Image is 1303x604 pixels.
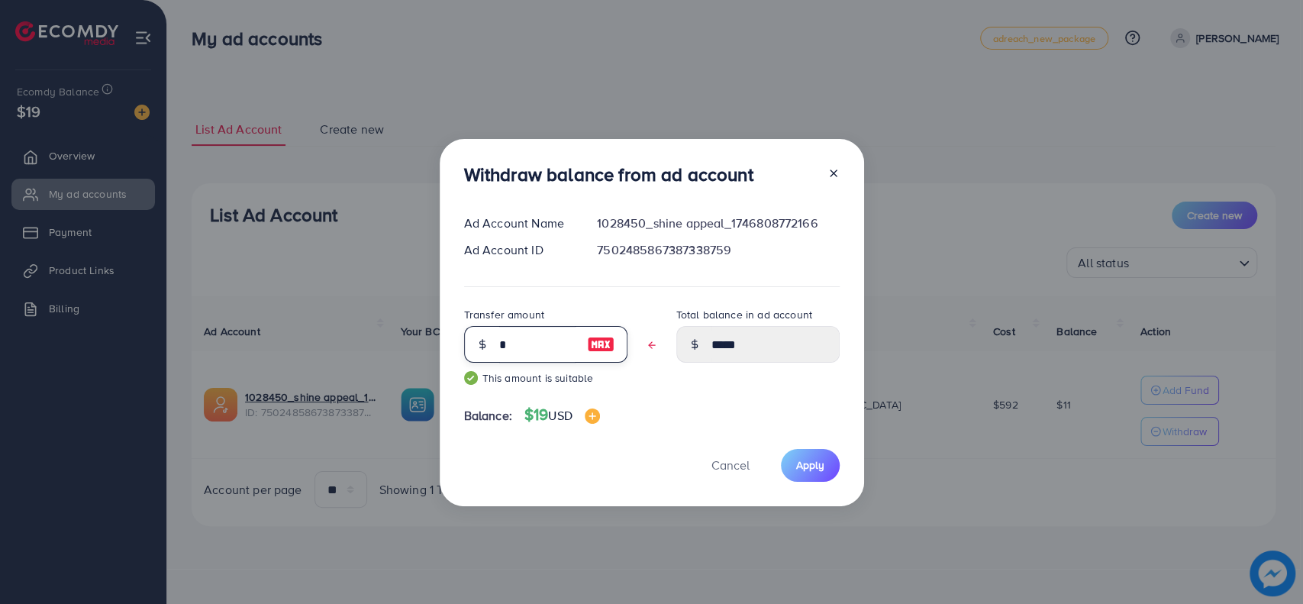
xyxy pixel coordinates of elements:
[464,371,478,385] img: guide
[464,307,544,322] label: Transfer amount
[548,407,572,424] span: USD
[464,370,627,386] small: This amount is suitable
[524,405,600,425] h4: $19
[464,407,512,425] span: Balance:
[781,449,840,482] button: Apply
[676,307,812,322] label: Total balance in ad account
[585,215,851,232] div: 1028450_shine appeal_1746808772166
[711,457,750,473] span: Cancel
[464,163,753,186] h3: Withdraw balance from ad account
[692,449,769,482] button: Cancel
[585,241,851,259] div: 7502485867387338759
[585,409,600,424] img: image
[587,335,614,354] img: image
[452,241,585,259] div: Ad Account ID
[452,215,585,232] div: Ad Account Name
[796,457,824,473] span: Apply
